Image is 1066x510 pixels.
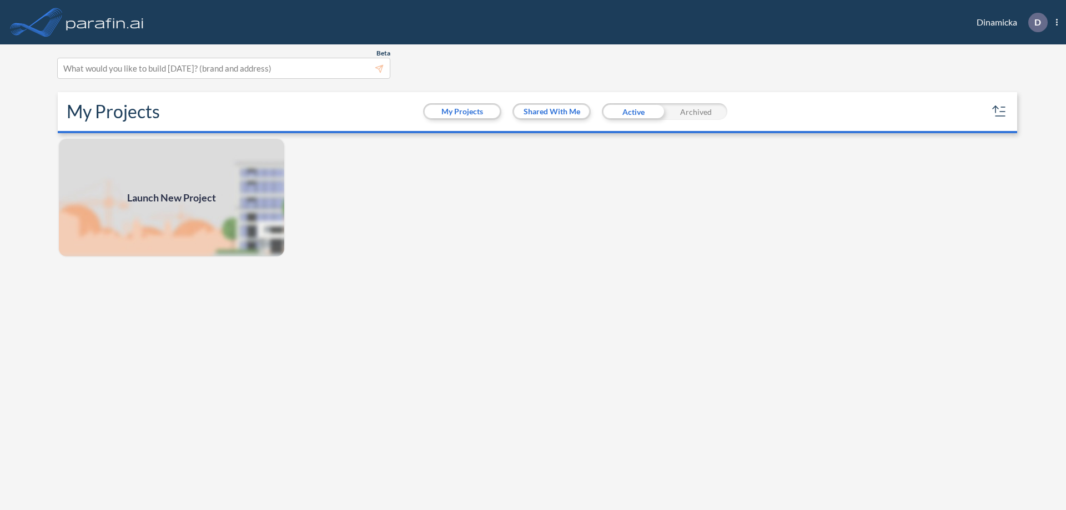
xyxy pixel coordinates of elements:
[514,105,589,118] button: Shared With Me
[990,103,1008,120] button: sort
[58,138,285,257] a: Launch New Project
[64,11,146,33] img: logo
[665,103,727,120] div: Archived
[67,101,160,122] h2: My Projects
[602,103,665,120] div: Active
[127,190,216,205] span: Launch New Project
[1034,17,1041,27] p: D
[376,49,390,58] span: Beta
[58,138,285,257] img: add
[960,13,1058,32] div: Dinamicka
[425,105,500,118] button: My Projects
